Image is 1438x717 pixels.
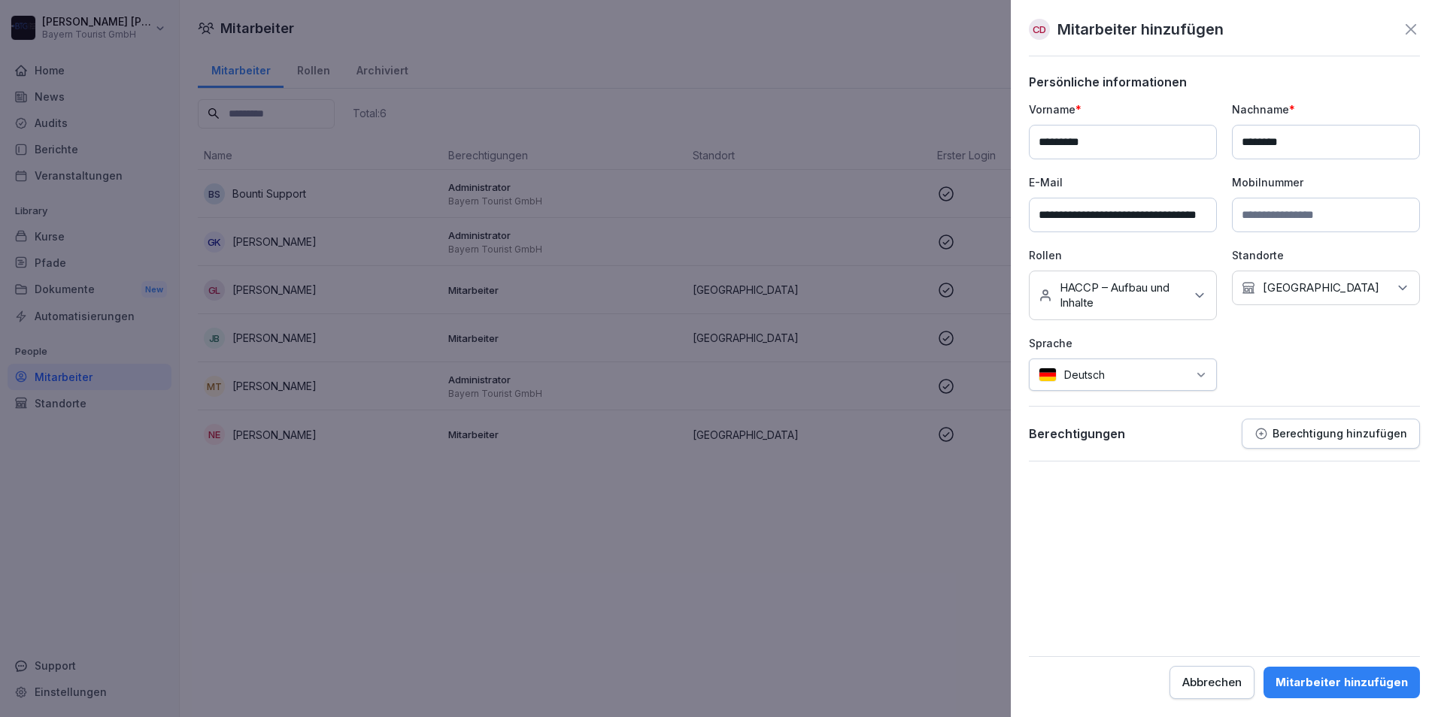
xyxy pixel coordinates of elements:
p: Berechtigungen [1029,426,1125,441]
p: Sprache [1029,335,1217,351]
div: Abbrechen [1182,674,1242,691]
p: Vorname [1029,101,1217,117]
div: CD [1029,19,1050,40]
button: Berechtigung hinzufügen [1242,419,1420,449]
p: Berechtigung hinzufügen [1273,428,1407,440]
p: Standorte [1232,247,1420,263]
div: Deutsch [1029,358,1217,391]
img: de.svg [1039,368,1057,382]
p: [GEOGRAPHIC_DATA] [1263,280,1379,295]
p: Persönliche informationen [1029,74,1420,89]
button: Mitarbeiter hinzufügen [1264,667,1420,698]
p: Nachname [1232,101,1420,117]
button: Abbrechen [1170,666,1254,699]
p: E-Mail [1029,174,1217,190]
p: Rollen [1029,247,1217,263]
p: HACCP – Aufbau und Inhalte [1060,280,1185,310]
div: Mitarbeiter hinzufügen [1276,674,1408,691]
p: Mobilnummer [1232,174,1420,190]
p: Mitarbeiter hinzufügen [1057,18,1224,41]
